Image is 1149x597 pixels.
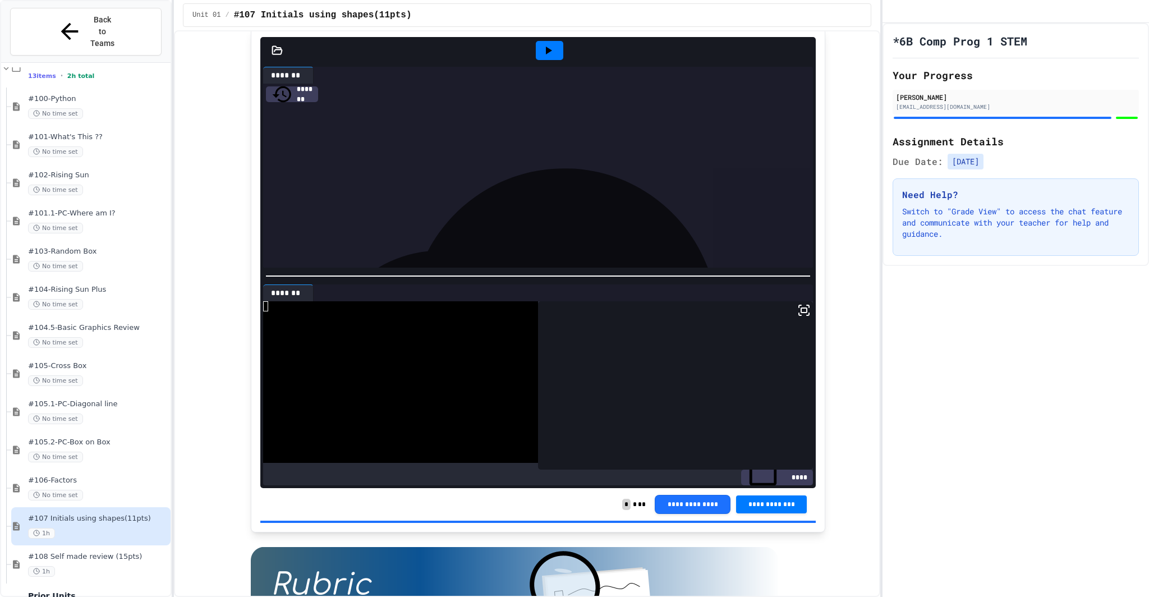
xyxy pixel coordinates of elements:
[28,285,168,295] span: #104-Rising Sun Plus
[28,247,168,256] span: #103-Random Box
[61,71,63,80] span: •
[28,185,83,195] span: No time set
[893,33,1027,49] h1: *6B Comp Prog 1 STEM
[28,323,168,333] span: #104.5-Basic Graphics Review
[28,490,83,500] span: No time set
[893,155,943,168] span: Due Date:
[902,206,1129,240] p: Switch to "Grade View" to access the chat feature and communicate with your teacher for help and ...
[225,11,229,20] span: /
[28,209,168,218] span: #101.1-PC-Where am I?
[28,72,56,80] span: 13 items
[28,108,83,119] span: No time set
[28,146,83,157] span: No time set
[28,514,168,523] span: #107 Initials using shapes(11pts)
[10,8,162,56] button: Back to Teams
[893,67,1139,83] h2: Your Progress
[948,154,983,169] span: [DATE]
[28,399,168,409] span: #105.1-PC-Diagonal line
[28,476,168,485] span: #106-Factors
[896,103,1136,111] div: [EMAIL_ADDRESS][DOMAIN_NAME]
[89,14,116,49] span: Back to Teams
[28,528,55,539] span: 1h
[28,452,83,462] span: No time set
[902,188,1129,201] h3: Need Help?
[234,8,412,22] span: #107 Initials using shapes(11pts)
[28,438,168,447] span: #105.2-PC-Box on Box
[28,361,168,371] span: #105-Cross Box
[192,11,220,20] span: Unit 01
[28,299,83,310] span: No time set
[28,337,83,348] span: No time set
[896,92,1136,102] div: [PERSON_NAME]
[28,375,83,386] span: No time set
[28,94,168,104] span: #100-Python
[28,566,55,577] span: 1h
[67,72,95,80] span: 2h total
[893,134,1139,149] h2: Assignment Details
[28,132,168,142] span: #101-What's This ??
[28,261,83,272] span: No time set
[28,414,83,424] span: No time set
[28,171,168,180] span: #102-Rising Sun
[28,223,83,233] span: No time set
[28,552,168,562] span: #108 Self made review (15pts)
